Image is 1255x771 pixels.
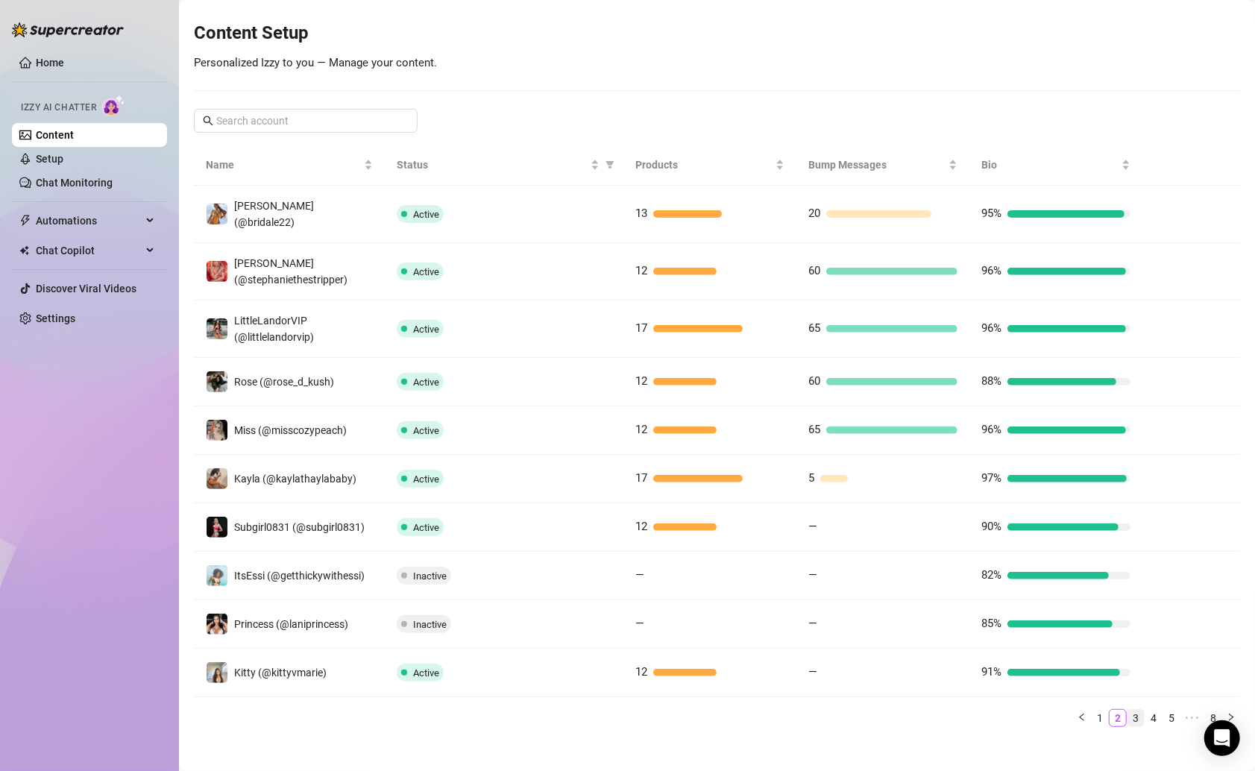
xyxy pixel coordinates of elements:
a: 1 [1092,710,1108,726]
input: Search account [216,113,397,129]
h3: Content Setup [194,22,1240,45]
a: 4 [1145,710,1162,726]
img: Miss (@misscozypeach) [207,420,227,441]
span: 90% [981,520,1001,533]
span: Princess (@laniprincess) [234,618,348,630]
span: — [635,617,644,630]
span: 95% [981,207,1001,220]
span: thunderbolt [19,215,31,227]
span: — [808,665,817,679]
span: 82% [981,568,1001,582]
th: Status [385,145,624,186]
span: 20 [808,207,820,220]
span: ••• [1180,709,1204,727]
span: — [808,568,817,582]
span: Products [635,157,773,173]
img: Princess (@laniprincess) [207,614,227,635]
a: Discover Viral Videos [36,283,136,295]
a: Content [36,129,74,141]
span: Izzy AI Chatter [21,101,96,115]
span: 85% [981,617,1001,630]
span: [PERSON_NAME] (@stephaniethestripper) [234,257,347,286]
button: right [1222,709,1240,727]
a: Chat Monitoring [36,177,113,189]
span: 12 [635,423,647,436]
li: 3 [1127,709,1145,727]
img: logo-BBDzfeDw.svg [12,22,124,37]
span: Active [413,667,439,679]
li: 1 [1091,709,1109,727]
span: Active [413,377,439,388]
a: 8 [1205,710,1221,726]
li: 2 [1109,709,1127,727]
li: Next 5 Pages [1180,709,1204,727]
img: Stephanie (@stephaniethestripper) [207,261,227,282]
img: ItsEssi (@getthickywithessi) [207,565,227,586]
span: 12 [635,520,647,533]
span: Active [413,425,439,436]
li: 4 [1145,709,1163,727]
img: Chat Copilot [19,245,29,256]
span: Miss (@misscozypeach) [234,424,347,436]
a: 2 [1110,710,1126,726]
img: LittleLandorVIP (@littlelandorvip) [207,318,227,339]
span: 88% [981,374,1001,388]
span: Inactive [413,570,447,582]
img: Kayla (@kaylathaylababy) [207,468,227,489]
span: 17 [635,471,647,485]
img: AI Chatter [102,95,125,116]
th: Name [194,145,385,186]
span: 13 [635,207,647,220]
th: Bump Messages [796,145,969,186]
li: 5 [1163,709,1180,727]
a: Settings [36,312,75,324]
a: 5 [1163,710,1180,726]
span: 12 [635,665,647,679]
span: Status [397,157,588,173]
span: Bump Messages [808,157,946,173]
span: 97% [981,471,1001,485]
button: left [1073,709,1091,727]
li: Previous Page [1073,709,1091,727]
span: 60 [808,264,820,277]
span: 17 [635,321,647,335]
span: search [203,116,213,126]
span: Chat Copilot [36,239,142,262]
span: 12 [635,264,647,277]
a: Home [36,57,64,69]
span: 60 [808,374,820,388]
span: — [635,568,644,582]
span: Active [413,324,439,335]
span: Rose (@rose_d_kush) [234,376,334,388]
li: Next Page [1222,709,1240,727]
span: Active [413,209,439,220]
a: Setup [36,153,63,165]
img: Rose (@rose_d_kush) [207,371,227,392]
span: Personalized Izzy to you — Manage your content. [194,56,437,69]
span: Bio [981,157,1119,173]
span: Automations [36,209,142,233]
img: Subgirl0831 (@subgirl0831) [207,517,227,538]
span: Active [413,473,439,485]
span: — [808,520,817,533]
span: [PERSON_NAME] (@bridale22) [234,200,314,228]
span: — [808,617,817,630]
span: right [1227,713,1236,722]
img: Kitty (@kittyvmarie) [207,662,227,683]
span: 96% [981,264,1001,277]
span: Active [413,522,439,533]
div: Open Intercom Messenger [1204,720,1240,756]
span: Name [206,157,361,173]
span: 65 [808,423,820,436]
th: Bio [969,145,1142,186]
span: ItsEssi (@getthickywithessi) [234,570,365,582]
span: Kitty (@kittyvmarie) [234,667,327,679]
span: 65 [808,321,820,335]
span: Inactive [413,619,447,630]
img: Brianna (@bridale22) [207,204,227,224]
span: left [1078,713,1086,722]
span: 12 [635,374,647,388]
span: LittleLandorVIP (@littlelandorvip) [234,315,314,343]
span: Subgirl0831 (@subgirl0831) [234,521,365,533]
span: filter [603,154,617,176]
